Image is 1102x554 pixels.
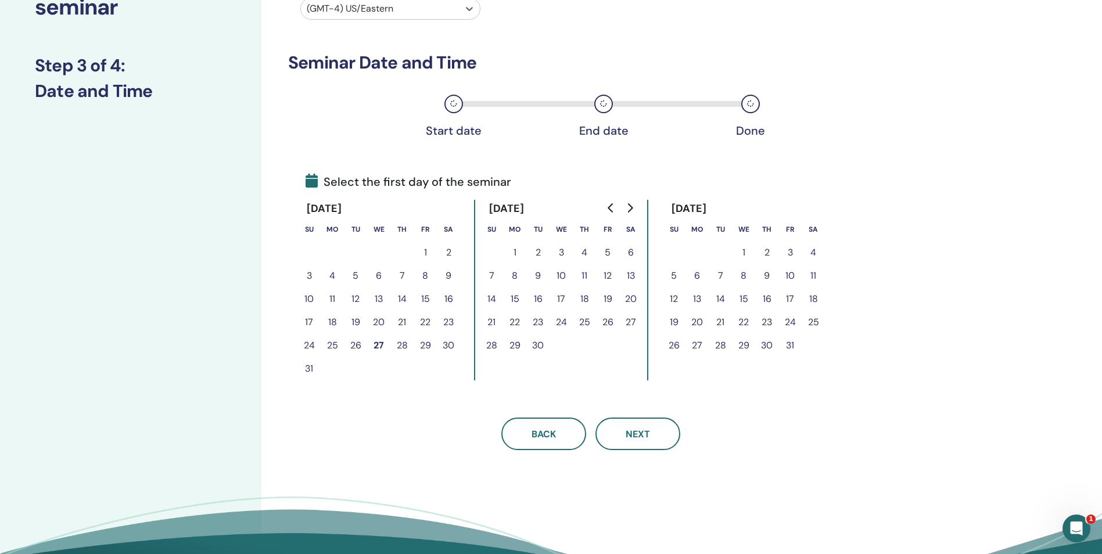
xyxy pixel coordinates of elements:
button: 31 [778,334,802,357]
button: 26 [596,311,619,334]
button: 8 [503,264,526,287]
button: 1 [732,241,755,264]
div: Start date [425,124,483,138]
button: 25 [802,311,825,334]
th: Friday [778,218,802,241]
button: 22 [732,311,755,334]
button: 6 [685,264,709,287]
div: End date [575,124,633,138]
button: 15 [414,287,437,311]
button: 21 [709,311,732,334]
th: Friday [414,218,437,241]
th: Tuesday [344,218,367,241]
th: Tuesday [709,218,732,241]
button: 21 [480,311,503,334]
button: 7 [480,264,503,287]
button: 7 [709,264,732,287]
th: Monday [321,218,344,241]
button: 13 [367,287,390,311]
button: 18 [321,311,344,334]
button: Back [501,418,586,450]
button: 11 [321,287,344,311]
button: 8 [414,264,437,287]
button: 13 [619,264,642,287]
button: 8 [732,264,755,287]
button: 24 [778,311,802,334]
button: 18 [802,287,825,311]
th: Wednesday [367,218,390,241]
button: 6 [367,264,390,287]
button: 20 [685,311,709,334]
th: Saturday [437,218,460,241]
button: 9 [437,264,460,287]
div: [DATE] [662,200,716,218]
th: Thursday [390,218,414,241]
button: 9 [755,264,778,287]
th: Monday [503,218,526,241]
button: 15 [503,287,526,311]
button: 11 [573,264,596,287]
th: Saturday [619,218,642,241]
button: 31 [297,357,321,380]
button: 1 [503,241,526,264]
button: 25 [321,334,344,357]
button: 16 [526,287,550,311]
th: Thursday [755,218,778,241]
button: 3 [778,241,802,264]
span: 1 [1086,515,1096,524]
button: 7 [390,264,414,287]
h3: Seminar Date and Time [288,52,894,73]
th: Tuesday [526,218,550,241]
button: 9 [526,264,550,287]
button: 4 [321,264,344,287]
span: Select the first day of the seminar [306,173,511,190]
button: 20 [367,311,390,334]
button: 27 [367,334,390,357]
button: 2 [755,241,778,264]
button: 26 [344,334,367,357]
button: 20 [619,287,642,311]
button: 17 [297,311,321,334]
button: 13 [685,287,709,311]
th: Monday [685,218,709,241]
th: Saturday [802,218,825,241]
span: Back [532,428,556,440]
button: 30 [437,334,460,357]
th: Sunday [662,218,685,241]
button: 27 [685,334,709,357]
button: 19 [662,311,685,334]
button: 29 [414,334,437,357]
button: 11 [802,264,825,287]
button: Next [595,418,680,450]
button: 23 [437,311,460,334]
button: 2 [526,241,550,264]
button: 14 [480,287,503,311]
h3: Step 3 of 4 : [35,55,227,76]
button: 10 [550,264,573,287]
button: 16 [755,287,778,311]
button: 30 [755,334,778,357]
div: [DATE] [480,200,534,218]
button: 19 [596,287,619,311]
button: 29 [732,334,755,357]
button: 24 [297,334,321,357]
div: Done [721,124,780,138]
button: 21 [390,311,414,334]
button: 16 [437,287,460,311]
button: 5 [344,264,367,287]
button: 22 [503,311,526,334]
button: 30 [526,334,550,357]
iframe: Intercom live chat [1062,515,1090,542]
button: 2 [437,241,460,264]
th: Wednesday [732,218,755,241]
button: 3 [297,264,321,287]
button: 28 [390,334,414,357]
button: 10 [297,287,321,311]
button: Go to next month [620,196,639,220]
button: 17 [778,287,802,311]
button: 29 [503,334,526,357]
button: 14 [390,287,414,311]
button: 27 [619,311,642,334]
div: [DATE] [297,200,351,218]
button: 12 [344,287,367,311]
